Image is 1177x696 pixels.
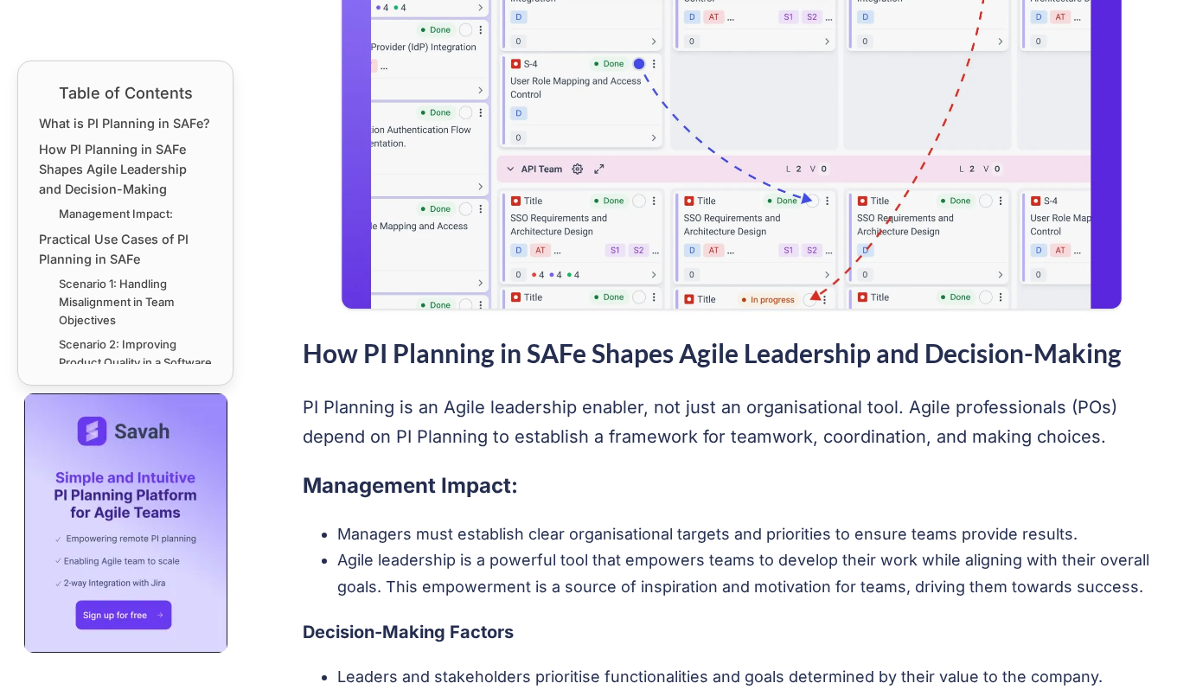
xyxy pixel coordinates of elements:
a: Management Impact: [59,205,173,223]
iframe: Chat Widget [1091,613,1177,696]
div: Table of Contents [39,82,212,105]
p: PI Planning is an Agile leadership enabler, not just an organisational tool. Agile professionals ... [303,393,1160,451]
li: Agile leadership is a powerful tool that empowers teams to develop their work while aligning with... [337,547,1160,600]
h3: Management Impact: [303,469,1160,504]
h2: How PI Planning in SAFe Shapes Agile Leadership and Decision-Making [303,331,1160,375]
a: What is PI Planning in SAFe? [39,113,210,133]
strong: Decision-Making Factors [303,622,514,642]
a: Scenario 2: Improving Product Quality in a Software Company. [59,335,212,389]
li: Leaders and stakeholders prioritise functionalities and goals determined by their value to the co... [337,664,1160,691]
a: How PI Planning in SAFe Shapes Agile Leadership and Decision-Making [39,139,212,199]
li: Managers must establish clear organisational targets and priorities to ensure teams provide results. [337,521,1160,548]
a: Practical Use Cases of PI Planning in SAFe [39,229,212,269]
a: Scenario 1: Handling Misalignment in Team Objectives [59,275,212,329]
